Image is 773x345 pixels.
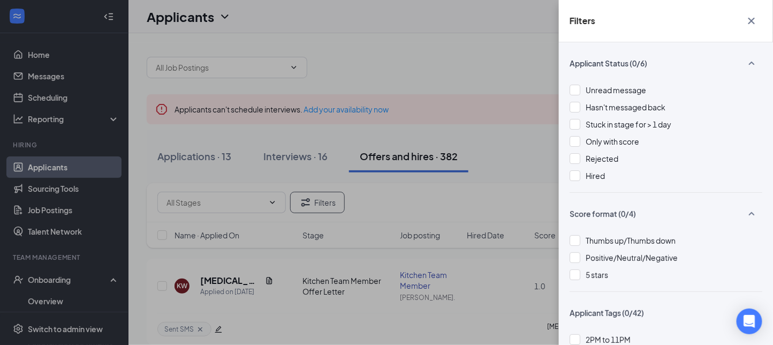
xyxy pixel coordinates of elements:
[586,137,639,146] span: Only with score
[586,171,605,181] span: Hired
[586,253,678,262] span: Positive/Neutral/Negative
[745,57,758,70] svg: SmallChevronUp
[741,11,762,31] button: Cross
[586,154,618,163] span: Rejected
[570,208,636,219] span: Score format (0/4)
[586,119,671,129] span: Stuck in stage for > 1 day
[737,309,762,334] div: Open Intercom Messenger
[741,53,762,73] button: SmallChevronUp
[741,204,762,224] button: SmallChevronUp
[741,303,762,323] button: SmallChevronUp
[745,207,758,220] svg: SmallChevronUp
[586,335,631,344] span: 2PM to 11PM
[586,102,665,112] span: Hasn't messaged back
[745,306,758,319] svg: SmallChevronUp
[570,15,595,27] h5: Filters
[745,14,758,27] svg: Cross
[586,85,646,95] span: Unread message
[586,236,676,245] span: Thumbs up/Thumbs down
[586,270,608,280] span: 5 stars
[570,58,647,69] span: Applicant Status (0/6)
[570,307,644,318] span: Applicant Tags (0/42)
